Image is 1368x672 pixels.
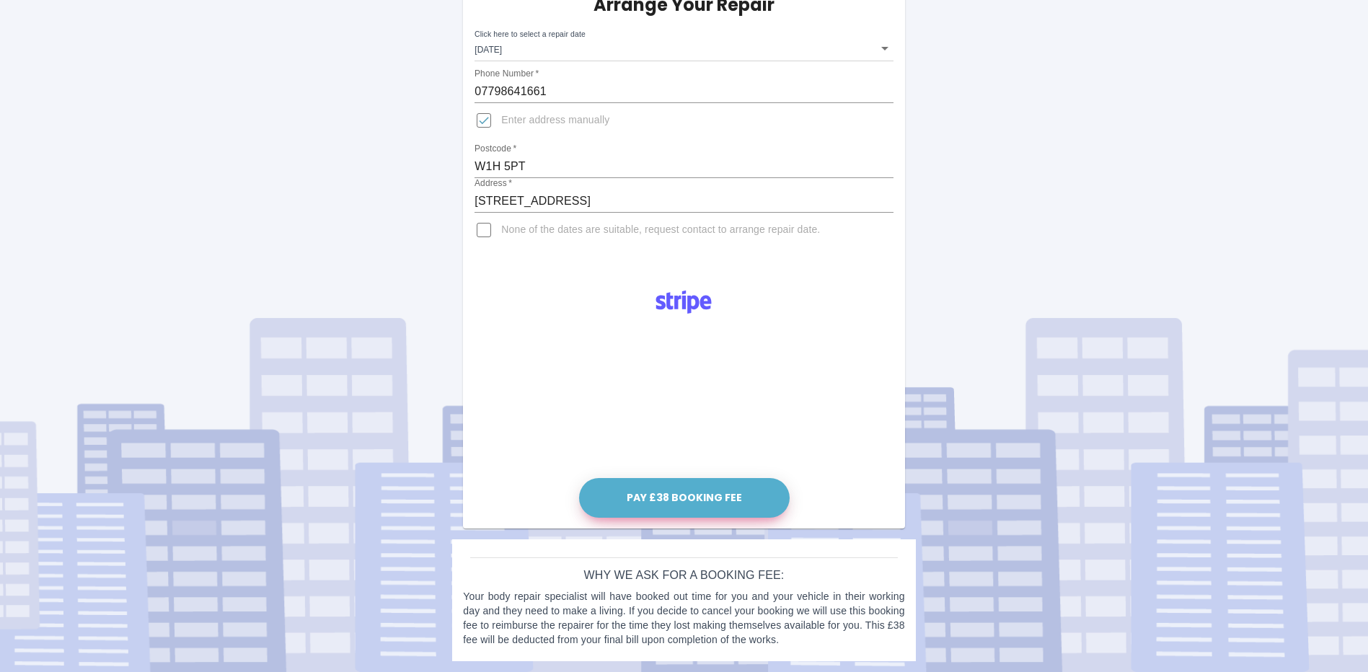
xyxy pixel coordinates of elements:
label: Phone Number [475,68,539,80]
label: Postcode [475,143,516,155]
label: Address [475,177,512,190]
h6: Why we ask for a booking fee: [463,565,904,585]
span: None of the dates are suitable, request contact to arrange repair date. [501,223,820,237]
button: Pay £38 Booking Fee [579,478,790,518]
div: [DATE] [475,35,893,61]
iframe: Secure payment input frame [575,324,792,474]
label: Click here to select a repair date [475,29,586,40]
span: Enter address manually [501,113,609,128]
p: Your body repair specialist will have booked out time for you and your vehicle in their working d... [463,589,904,647]
img: Logo [648,285,720,319]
